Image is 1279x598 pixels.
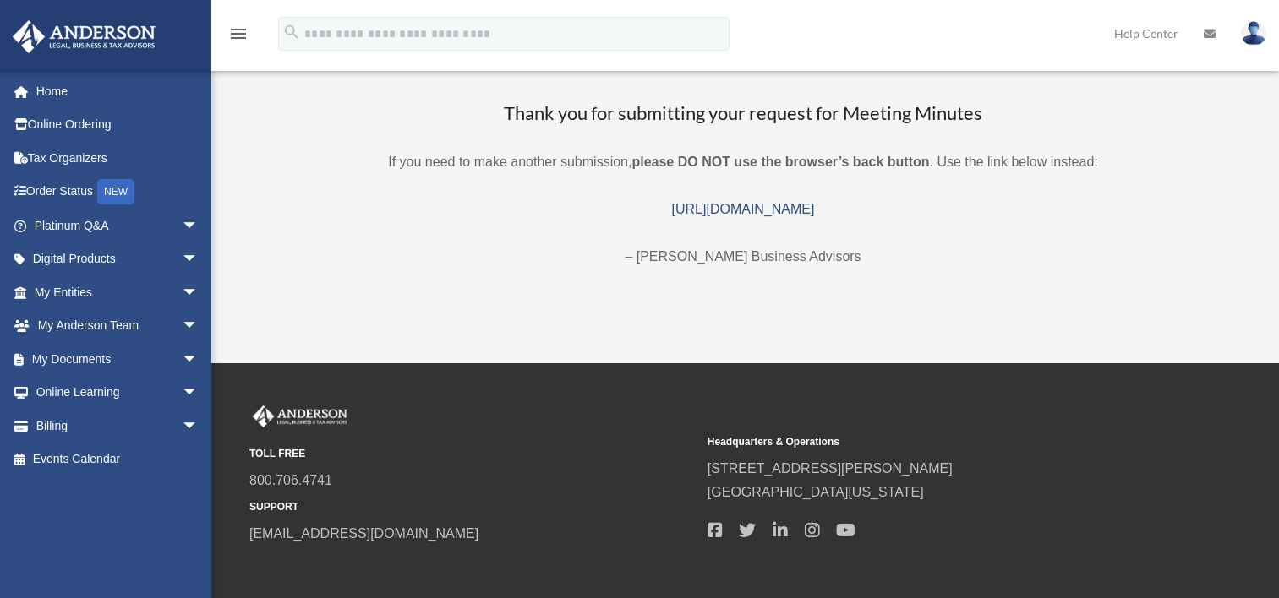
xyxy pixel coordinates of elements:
a: [URL][DOMAIN_NAME] [672,202,815,216]
p: – [PERSON_NAME] Business Advisors [228,245,1258,269]
small: Headquarters & Operations [708,433,1154,451]
i: menu [228,24,249,44]
span: arrow_drop_down [182,309,216,344]
a: [EMAIL_ADDRESS][DOMAIN_NAME] [249,526,478,541]
a: Order StatusNEW [12,175,224,209]
a: [GEOGRAPHIC_DATA][US_STATE] [708,485,924,499]
a: Online Ordering [12,108,224,142]
a: [STREET_ADDRESS][PERSON_NAME] [708,461,953,476]
small: TOLL FREE [249,445,696,463]
a: Home [12,74,224,108]
a: menu [228,30,249,44]
a: My Anderson Teamarrow_drop_down [12,309,224,343]
img: User Pic [1241,21,1266,46]
a: Events Calendar [12,443,224,476]
a: 800.706.4741 [249,473,332,487]
a: Platinum Q&Aarrow_drop_down [12,209,224,242]
a: Digital Productsarrow_drop_down [12,242,224,276]
span: arrow_drop_down [182,242,216,277]
i: search [282,23,301,41]
a: Billingarrow_drop_down [12,409,224,443]
img: Anderson Advisors Platinum Portal [249,405,351,427]
small: SUPPORT [249,498,696,516]
a: My Entitiesarrow_drop_down [12,275,224,309]
h3: Thank you for submitting your request for Meeting Minutes [228,101,1258,127]
a: Online Learningarrow_drop_down [12,376,224,410]
img: Anderson Advisors Platinum Portal [8,20,161,53]
span: arrow_drop_down [182,342,216,377]
span: arrow_drop_down [182,275,216,310]
a: Tax Organizers [12,141,224,175]
span: arrow_drop_down [182,209,216,243]
b: please DO NOT use the browser’s back button [631,155,929,169]
p: If you need to make another submission, . Use the link below instead: [228,150,1258,174]
span: arrow_drop_down [182,409,216,443]
span: arrow_drop_down [182,376,216,410]
a: My Documentsarrow_drop_down [12,342,224,376]
div: NEW [97,179,134,204]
